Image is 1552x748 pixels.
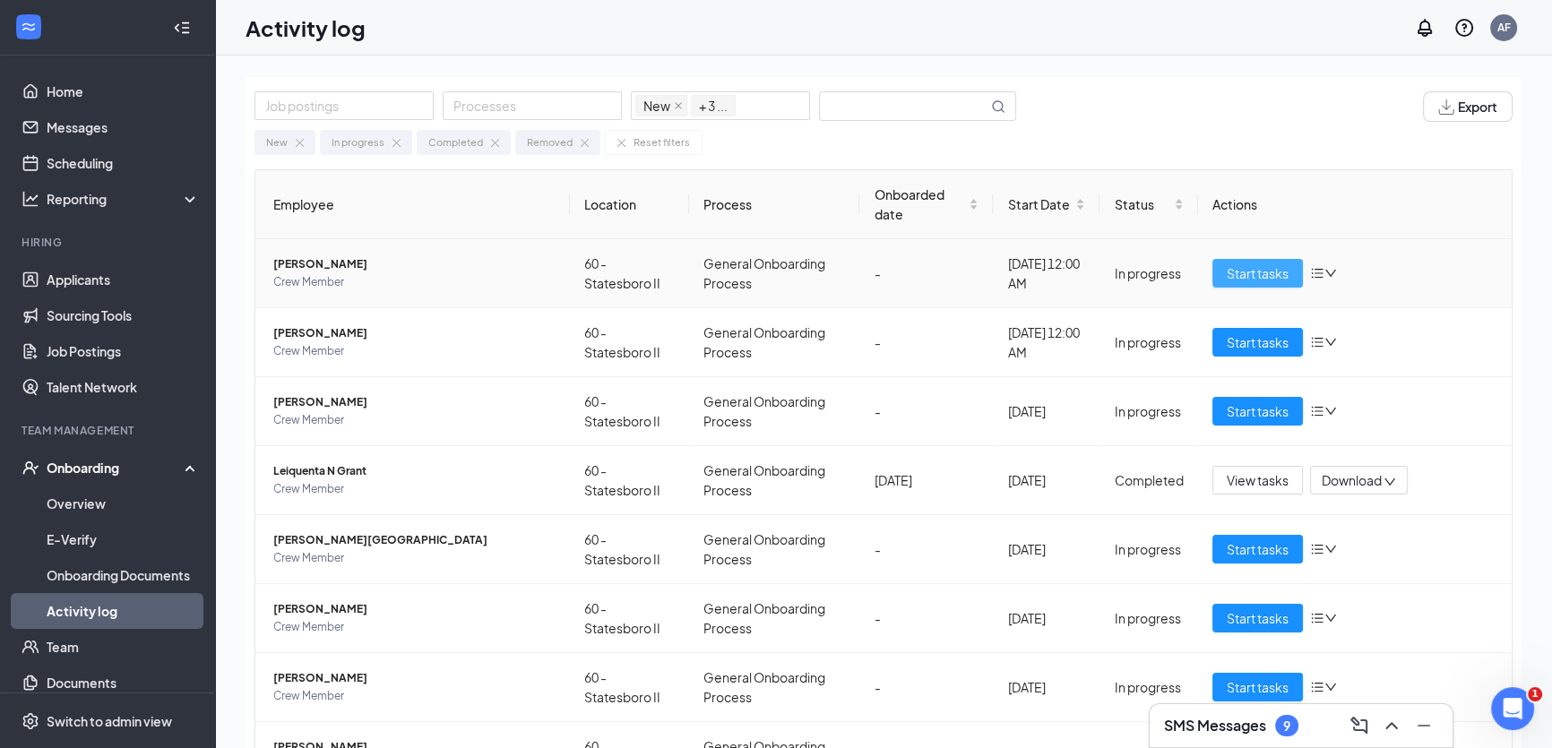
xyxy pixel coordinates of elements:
[1345,711,1374,740] button: ComposeMessage
[1198,170,1513,239] th: Actions
[1227,470,1289,490] span: View tasks
[1310,542,1324,556] span: bars
[47,665,200,701] a: Documents
[1410,711,1438,740] button: Minimize
[20,18,38,36] svg: WorkstreamLogo
[1114,539,1183,559] div: In progress
[1212,466,1303,494] button: View tasks
[428,134,483,150] div: Completed
[47,369,200,405] a: Talent Network
[874,263,979,283] div: -
[874,401,979,421] div: -
[689,584,860,653] td: General Onboarding Process
[47,629,200,665] a: Team
[1007,322,1085,362] div: [DATE] 12:00 AM
[874,470,979,490] div: [DATE]
[874,608,979,628] div: -
[689,377,860,446] td: General Onboarding Process
[991,99,1005,114] svg: MagnifyingGlass
[22,190,39,208] svg: Analysis
[1310,335,1324,349] span: bars
[570,515,689,584] td: 60 - Statesboro II
[689,653,860,722] td: General Onboarding Process
[47,593,200,629] a: Activity log
[1310,266,1324,280] span: bars
[1007,677,1085,697] div: [DATE]
[273,462,556,480] span: Leiquenta N Grant
[1007,254,1085,293] div: [DATE] 12:00 AM
[1310,680,1324,694] span: bars
[1324,543,1337,555] span: down
[1322,471,1382,490] span: Download
[1227,332,1289,352] span: Start tasks
[1212,259,1303,288] button: Start tasks
[47,521,200,557] a: E-Verify
[1227,401,1289,421] span: Start tasks
[993,170,1099,239] th: Start Date
[1497,20,1511,35] div: AF
[273,324,556,342] span: [PERSON_NAME]
[1324,681,1337,693] span: down
[266,134,288,150] div: New
[47,557,200,593] a: Onboarding Documents
[643,96,670,116] span: New
[1114,194,1169,214] span: Status
[689,239,860,308] td: General Onboarding Process
[47,190,201,208] div: Reporting
[1227,263,1289,283] span: Start tasks
[273,531,556,549] span: [PERSON_NAME][GEOGRAPHIC_DATA]
[1324,267,1337,279] span: down
[273,411,556,429] span: Crew Member
[1453,17,1475,39] svg: QuestionInfo
[1377,711,1406,740] button: ChevronUp
[47,109,200,145] a: Messages
[635,95,687,116] span: New
[874,677,979,697] div: -
[874,332,979,352] div: -
[689,446,860,515] td: General Onboarding Process
[273,669,556,687] span: [PERSON_NAME]
[1212,535,1303,563] button: Start tasks
[1423,91,1513,122] button: Export
[22,459,39,477] svg: UserCheck
[273,480,556,498] span: Crew Member
[570,584,689,653] td: 60 - Statesboro II
[699,96,728,116] span: + 3 ...
[22,712,39,730] svg: Settings
[1212,604,1303,632] button: Start tasks
[22,235,196,250] div: Hiring
[273,255,556,273] span: [PERSON_NAME]
[332,134,384,150] div: In progress
[273,687,556,705] span: Crew Member
[1007,539,1085,559] div: [DATE]
[634,134,690,150] div: Reset filters
[22,423,196,438] div: Team Management
[1227,608,1289,628] span: Start tasks
[1381,715,1402,736] svg: ChevronUp
[173,19,191,37] svg: Collapse
[47,73,200,109] a: Home
[47,712,172,730] div: Switch to admin view
[1007,194,1072,214] span: Start Date
[47,262,200,297] a: Applicants
[1324,336,1337,348] span: down
[1114,677,1183,697] div: In progress
[47,486,200,521] a: Overview
[859,170,993,239] th: Onboarded date
[1324,612,1337,624] span: down
[691,95,736,116] span: + 3 ...
[47,333,200,369] a: Job Postings
[1310,611,1324,625] span: bars
[689,308,860,377] td: General Onboarding Process
[1349,715,1370,736] svg: ComposeMessage
[273,273,556,291] span: Crew Member
[1283,718,1290,734] div: 9
[273,549,556,567] span: Crew Member
[246,13,366,43] h1: Activity log
[674,101,683,110] span: close
[1414,17,1436,39] svg: Notifications
[1227,677,1289,697] span: Start tasks
[874,185,965,224] span: Onboarded date
[570,308,689,377] td: 60 - Statesboro II
[689,515,860,584] td: General Onboarding Process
